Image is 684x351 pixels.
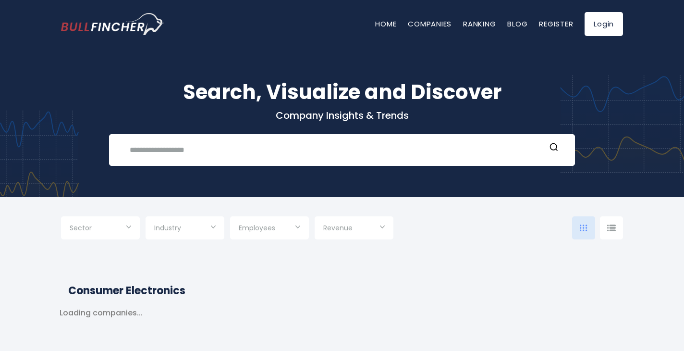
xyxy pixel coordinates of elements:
span: Sector [70,224,92,232]
a: Companies [408,19,452,29]
a: Register [539,19,573,29]
input: Selection [70,220,131,238]
input: Selection [239,220,300,238]
a: Ranking [463,19,496,29]
a: Go to homepage [61,13,164,35]
h2: Consumer Electronics [68,283,616,299]
a: Login [585,12,623,36]
input: Selection [323,220,385,238]
h1: Search, Visualize and Discover [61,77,623,107]
span: Revenue [323,224,353,232]
span: Industry [154,224,181,232]
img: icon-comp-list-view.svg [607,225,616,231]
img: bullfincher logo [61,13,164,35]
a: Home [375,19,396,29]
input: Selection [154,220,216,238]
span: Employees [239,224,275,232]
img: icon-comp-grid.svg [580,225,587,231]
p: Company Insights & Trends [61,109,623,122]
button: Search [548,142,560,155]
a: Blog [507,19,527,29]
